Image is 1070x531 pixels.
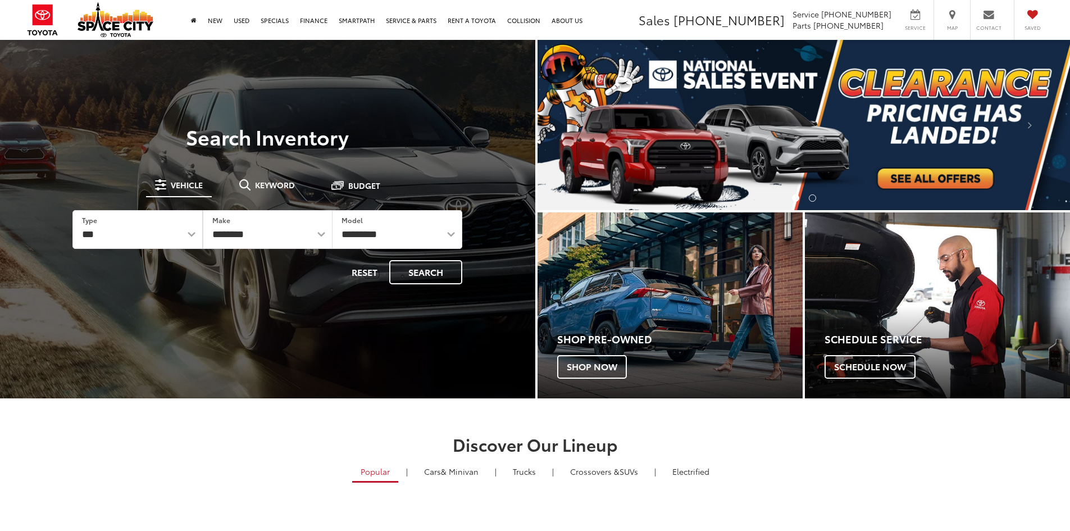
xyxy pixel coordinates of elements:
[557,334,803,345] h4: Shop Pre-Owned
[171,181,203,189] span: Vehicle
[352,462,398,483] a: Popular
[549,466,557,477] li: |
[538,212,803,398] a: Shop Pre-Owned Shop Now
[792,194,799,202] li: Go to slide number 1.
[538,62,617,188] button: Click to view previous picture.
[825,334,1070,345] h4: Schedule Service
[825,355,916,379] span: Schedule Now
[212,215,230,225] label: Make
[139,435,931,453] h2: Discover Our Lineup
[990,62,1070,188] button: Click to view next picture.
[805,212,1070,398] a: Schedule Service Schedule Now
[570,466,620,477] span: Crossovers &
[255,181,295,189] span: Keyword
[940,24,964,31] span: Map
[976,24,1001,31] span: Contact
[389,260,462,284] button: Search
[903,24,928,31] span: Service
[809,194,816,202] li: Go to slide number 2.
[821,8,891,20] span: [PHONE_NUMBER]
[441,466,479,477] span: & Minivan
[673,11,785,29] span: [PHONE_NUMBER]
[562,462,646,481] a: SUVs
[664,462,718,481] a: Electrified
[403,466,411,477] li: |
[652,466,659,477] li: |
[538,212,803,398] div: Toyota
[793,20,811,31] span: Parts
[639,11,670,29] span: Sales
[342,215,363,225] label: Model
[348,181,380,189] span: Budget
[805,212,1070,398] div: Toyota
[793,8,819,20] span: Service
[416,462,487,481] a: Cars
[492,466,499,477] li: |
[1020,24,1045,31] span: Saved
[82,215,97,225] label: Type
[557,355,627,379] span: Shop Now
[47,125,488,148] h3: Search Inventory
[342,260,387,284] button: Reset
[78,2,153,37] img: Space City Toyota
[813,20,884,31] span: [PHONE_NUMBER]
[504,462,544,481] a: Trucks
